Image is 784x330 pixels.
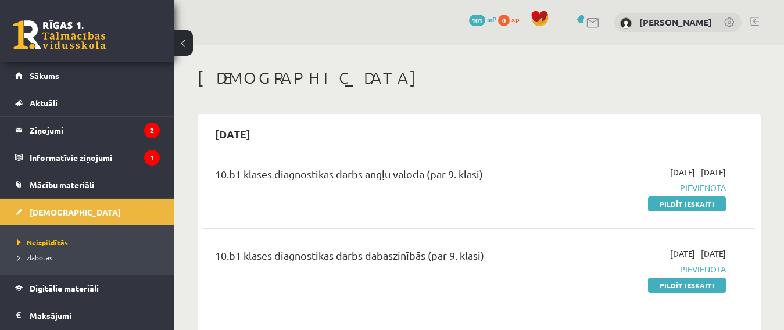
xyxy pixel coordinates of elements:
a: Aktuāli [15,89,160,116]
h2: [DATE] [203,120,262,148]
span: Sākums [30,70,59,81]
a: [PERSON_NAME] [639,16,712,28]
a: Sākums [15,62,160,89]
a: Izlabotās [17,252,163,263]
a: Rīgas 1. Tālmācības vidusskola [13,20,106,49]
span: xp [511,15,519,24]
span: mP [487,15,496,24]
a: Digitālie materiāli [15,275,160,302]
span: Aktuāli [30,98,58,108]
a: Pildīt ieskaiti [648,196,726,211]
span: Neizpildītās [17,238,68,247]
i: 2 [144,123,160,138]
a: Ziņojumi2 [15,117,160,144]
legend: Maksājumi [30,302,160,329]
a: Pildīt ieskaiti [648,278,726,293]
legend: Informatīvie ziņojumi [30,144,160,171]
i: 1 [144,150,160,166]
span: [DATE] - [DATE] [670,166,726,178]
span: Mācību materiāli [30,180,94,190]
a: 0 xp [498,15,525,24]
a: Maksājumi [15,302,160,329]
a: Informatīvie ziņojumi1 [15,144,160,171]
a: Mācību materiāli [15,171,160,198]
div: 10.b1 klases diagnostikas darbs dabaszinībās (par 9. klasi) [215,247,550,269]
h1: [DEMOGRAPHIC_DATA] [198,68,761,88]
span: 0 [498,15,510,26]
span: 101 [469,15,485,26]
div: 10.b1 klases diagnostikas darbs angļu valodā (par 9. klasi) [215,166,550,188]
span: [DATE] - [DATE] [670,247,726,260]
a: 101 mP [469,15,496,24]
span: Pievienota [567,182,726,194]
span: Pievienota [567,263,726,275]
span: [DEMOGRAPHIC_DATA] [30,207,121,217]
img: Gabriela Gusāre [620,17,632,29]
span: Izlabotās [17,253,52,262]
a: [DEMOGRAPHIC_DATA] [15,199,160,225]
a: Neizpildītās [17,237,163,247]
legend: Ziņojumi [30,117,160,144]
span: Digitālie materiāli [30,283,99,293]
